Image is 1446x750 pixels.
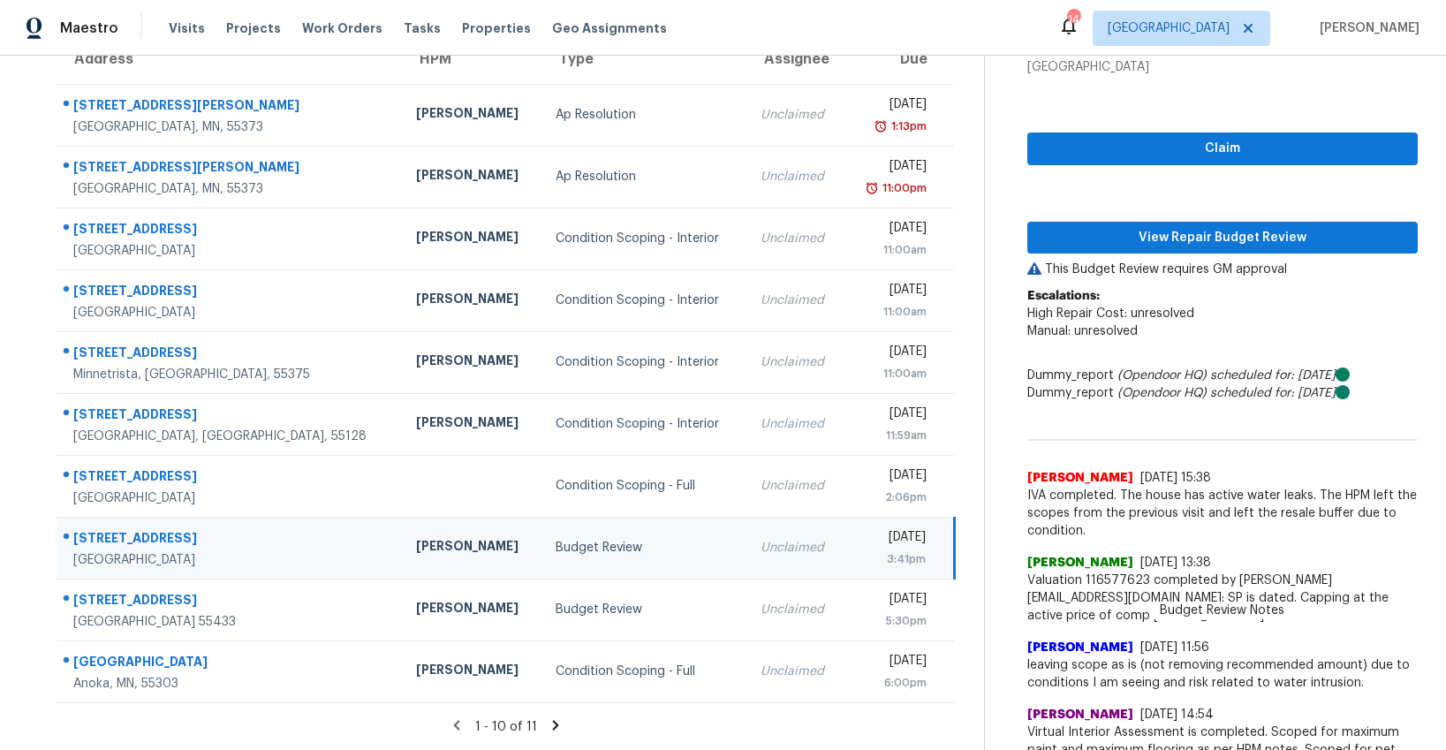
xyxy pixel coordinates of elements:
[169,19,205,37] span: Visits
[761,477,830,495] div: Unclaimed
[761,539,830,557] div: Unclaimed
[1117,387,1207,399] i: (Opendoor HQ)
[1313,19,1420,37] span: [PERSON_NAME]
[416,166,527,188] div: [PERSON_NAME]
[462,19,531,37] span: Properties
[73,613,388,631] div: [GEOGRAPHIC_DATA] 55433
[73,96,388,118] div: [STREET_ADDRESS][PERSON_NAME]
[859,674,927,692] div: 6:00pm
[1027,367,1418,384] div: Dummy_report
[1210,369,1336,382] i: scheduled for: [DATE]
[73,653,388,675] div: [GEOGRAPHIC_DATA]
[1041,227,1404,249] span: View Repair Budget Review
[1027,656,1418,692] span: leaving scope as is (not removing recommended amount) due to conditions I am seeing and risk rela...
[859,241,927,259] div: 11:00am
[859,95,927,117] div: [DATE]
[746,34,844,84] th: Assignee
[73,551,388,569] div: [GEOGRAPHIC_DATA]
[73,591,388,613] div: [STREET_ADDRESS]
[859,466,927,489] div: [DATE]
[556,168,731,186] div: Ap Resolution
[859,157,927,179] div: [DATE]
[416,599,527,621] div: [PERSON_NAME]
[416,661,527,683] div: [PERSON_NAME]
[556,353,731,371] div: Condition Scoping - Interior
[761,601,830,618] div: Unclaimed
[761,663,830,680] div: Unclaimed
[761,168,830,186] div: Unclaimed
[226,19,281,37] span: Projects
[761,230,830,247] div: Unclaimed
[556,663,731,680] div: Condition Scoping - Full
[859,405,927,427] div: [DATE]
[1027,487,1418,540] span: IVA completed. The house has active water leaks. The HPM left the scopes from the previous visit ...
[1027,290,1100,302] b: Escalations:
[1027,469,1133,487] span: [PERSON_NAME]
[73,180,388,198] div: [GEOGRAPHIC_DATA], MN, 55373
[73,405,388,428] div: [STREET_ADDRESS]
[859,652,927,674] div: [DATE]
[73,344,388,366] div: [STREET_ADDRESS]
[416,290,527,312] div: [PERSON_NAME]
[552,19,667,37] span: Geo Assignments
[761,106,830,124] div: Unclaimed
[73,489,388,507] div: [GEOGRAPHIC_DATA]
[1027,325,1138,337] span: Manual: unresolved
[556,539,731,557] div: Budget Review
[859,489,927,506] div: 2:06pm
[859,303,927,321] div: 11:00am
[761,292,830,309] div: Unclaimed
[1108,19,1230,37] span: [GEOGRAPHIC_DATA]
[761,415,830,433] div: Unclaimed
[556,230,731,247] div: Condition Scoping - Interior
[859,365,927,383] div: 11:00am
[859,550,926,568] div: 3:41pm
[859,590,927,612] div: [DATE]
[556,415,731,433] div: Condition Scoping - Interior
[1140,472,1211,484] span: [DATE] 15:38
[73,467,388,489] div: [STREET_ADDRESS]
[404,22,441,34] span: Tasks
[1027,706,1133,723] span: [PERSON_NAME]
[556,601,731,618] div: Budget Review
[1027,261,1418,278] p: This Budget Review requires GM approval
[888,117,927,135] div: 1:13pm
[844,34,955,84] th: Due
[73,675,388,693] div: Anoka, MN, 55303
[416,352,527,374] div: [PERSON_NAME]
[859,528,926,550] div: [DATE]
[60,19,118,37] span: Maestro
[1027,307,1194,320] span: High Repair Cost: unresolved
[859,427,927,444] div: 11:59am
[416,104,527,126] div: [PERSON_NAME]
[541,34,746,84] th: Type
[1067,11,1079,28] div: 14
[1027,572,1418,625] span: Valuation 116577623 completed by [PERSON_NAME][EMAIL_ADDRESS][DOMAIN_NAME]: SP is dated. Capping ...
[1149,602,1295,619] span: Budget Review Notes
[73,529,388,551] div: [STREET_ADDRESS]
[556,292,731,309] div: Condition Scoping - Interior
[1027,554,1133,572] span: [PERSON_NAME]
[1140,641,1209,654] span: [DATE] 11:56
[57,34,402,84] th: Address
[1117,369,1207,382] i: (Opendoor HQ)
[859,343,927,365] div: [DATE]
[73,304,388,322] div: [GEOGRAPHIC_DATA]
[73,118,388,136] div: [GEOGRAPHIC_DATA], MN, 55373
[1041,138,1404,160] span: Claim
[416,228,527,250] div: [PERSON_NAME]
[73,158,388,180] div: [STREET_ADDRESS][PERSON_NAME]
[73,242,388,260] div: [GEOGRAPHIC_DATA]
[73,282,388,304] div: [STREET_ADDRESS]
[1027,384,1418,402] div: Dummy_report
[1027,222,1418,254] button: View Repair Budget Review
[73,366,388,383] div: Minnetrista, [GEOGRAPHIC_DATA], 55375
[1140,708,1214,721] span: [DATE] 14:54
[302,19,382,37] span: Work Orders
[1210,387,1336,399] i: scheduled for: [DATE]
[879,179,927,197] div: 11:00pm
[865,179,879,197] img: Overdue Alarm Icon
[859,219,927,241] div: [DATE]
[874,117,888,135] img: Overdue Alarm Icon
[1027,58,1418,76] div: [GEOGRAPHIC_DATA]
